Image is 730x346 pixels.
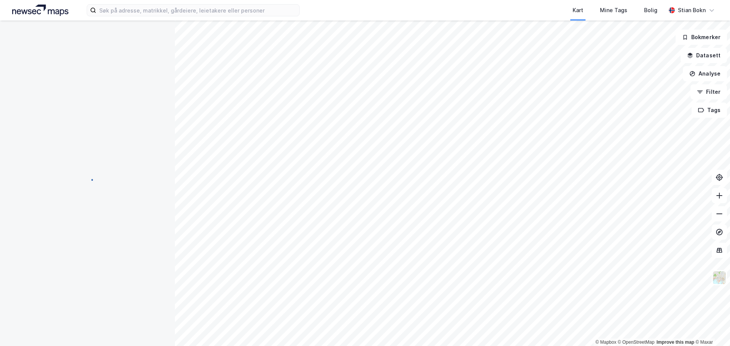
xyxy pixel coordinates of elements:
button: Analyse [683,66,727,81]
iframe: Chat Widget [692,310,730,346]
button: Datasett [681,48,727,63]
div: Stian Bokn [678,6,706,15]
div: Mine Tags [600,6,627,15]
a: Mapbox [595,340,616,345]
div: Kontrollprogram for chat [692,310,730,346]
div: Kart [573,6,583,15]
img: Z [712,270,727,285]
button: Bokmerker [676,30,727,45]
button: Tags [692,103,727,118]
input: Søk på adresse, matrikkel, gårdeiere, leietakere eller personer [96,5,299,16]
img: logo.a4113a55bc3d86da70a041830d287a7e.svg [12,5,68,16]
img: spinner.a6d8c91a73a9ac5275cf975e30b51cfb.svg [81,173,94,185]
div: Bolig [644,6,657,15]
button: Filter [690,84,727,100]
a: Improve this map [657,340,694,345]
a: OpenStreetMap [618,340,655,345]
